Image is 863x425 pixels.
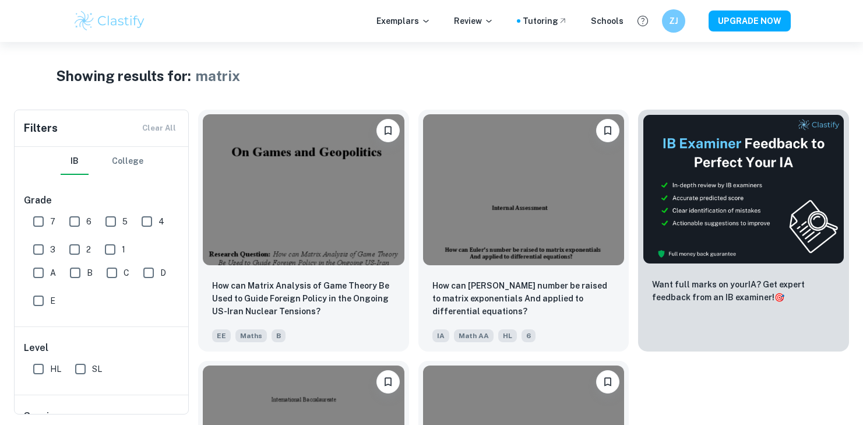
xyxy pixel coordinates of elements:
h6: Grade [24,194,180,208]
button: ZJ [662,9,685,33]
button: Help and Feedback [633,11,653,31]
h1: matrix [196,65,240,86]
span: A [50,266,56,279]
span: 2 [86,243,91,256]
span: HL [50,363,61,375]
span: 4 [158,215,164,228]
h6: ZJ [667,15,680,27]
span: B [272,329,286,342]
span: IA [432,329,449,342]
button: IB [61,147,89,175]
span: 1 [122,243,125,256]
a: Tutoring [523,15,568,27]
button: UPGRADE NOW [709,10,791,31]
span: B [87,266,93,279]
a: ThumbnailWant full marks on yourIA? Get expert feedback from an IB examiner! [638,110,849,352]
button: Bookmark [596,370,619,394]
span: 5 [122,215,128,228]
button: Bookmark [376,370,400,394]
span: E [50,294,55,307]
span: Maths [235,329,267,342]
a: BookmarkHow can Euler’s number be raised to matrix exponentials And applied to differential equat... [418,110,629,352]
button: College [112,147,143,175]
span: HL [498,329,517,342]
span: D [160,266,166,279]
h1: Showing results for: [56,65,191,86]
button: Bookmark [596,119,619,142]
a: BookmarkHow can Matrix Analysis of Game Theory Be Used to Guide Foreign Policy in the Ongoing US-... [198,110,409,352]
button: Bookmark [376,119,400,142]
span: Math AA [454,329,494,342]
span: EE [212,329,231,342]
p: How can Matrix Analysis of Game Theory Be Used to Guide Foreign Policy in the Ongoing US-Iran Nuc... [212,279,395,318]
span: 6 [522,329,536,342]
p: Review [454,15,494,27]
span: 7 [50,215,55,228]
span: 3 [50,243,55,256]
span: 6 [86,215,91,228]
img: Math AA IA example thumbnail: How can Euler’s number be raised to matr [423,114,625,265]
img: Thumbnail [643,114,844,264]
span: 🎯 [774,293,784,302]
h6: Level [24,341,180,355]
img: Maths EE example thumbnail: How can Matrix Analysis of Game Theory B [203,114,404,265]
h6: Filters [24,120,58,136]
p: Want full marks on your IA ? Get expert feedback from an IB examiner! [652,278,835,304]
p: Exemplars [376,15,431,27]
span: SL [92,363,102,375]
span: C [124,266,129,279]
a: Schools [591,15,624,27]
p: How can Euler’s number be raised to matrix exponentials And applied to differential equations? [432,279,615,318]
div: Filter type choice [61,147,143,175]
img: Clastify logo [73,9,147,33]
